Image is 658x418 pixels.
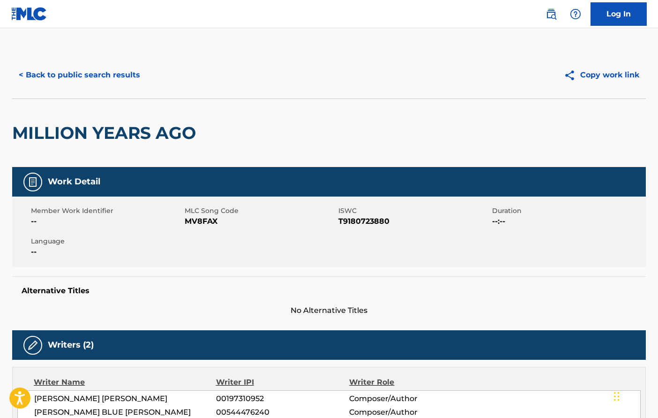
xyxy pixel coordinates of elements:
[34,377,216,388] div: Writer Name
[48,176,100,187] h5: Work Detail
[546,8,557,20] img: search
[12,122,201,144] h2: MILLION YEARS AGO
[566,5,585,23] div: Help
[338,216,490,227] span: T9180723880
[48,340,94,350] h5: Writers (2)
[12,305,646,316] span: No Alternative Titles
[31,216,182,227] span: --
[216,393,349,404] span: 00197310952
[349,377,471,388] div: Writer Role
[216,377,350,388] div: Writer IPI
[27,176,38,188] img: Work Detail
[22,286,636,296] h5: Alternative Titles
[614,382,620,410] div: Drag
[492,206,643,216] span: Duration
[338,206,490,216] span: ISWC
[185,206,336,216] span: MLC Song Code
[591,2,647,26] a: Log In
[349,393,471,404] span: Composer/Author
[542,5,561,23] a: Public Search
[31,246,182,258] span: --
[557,63,646,87] button: Copy work link
[492,216,643,227] span: --:--
[12,63,147,87] button: < Back to public search results
[11,7,47,21] img: MLC Logo
[185,216,336,227] span: MV8FAX
[564,69,580,81] img: Copy work link
[34,407,216,418] span: [PERSON_NAME] BLUE [PERSON_NAME]
[216,407,349,418] span: 00544476240
[27,340,38,351] img: Writers
[611,373,658,418] iframe: Chat Widget
[570,8,581,20] img: help
[31,236,182,246] span: Language
[31,206,182,216] span: Member Work Identifier
[34,393,216,404] span: [PERSON_NAME] [PERSON_NAME]
[349,407,471,418] span: Composer/Author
